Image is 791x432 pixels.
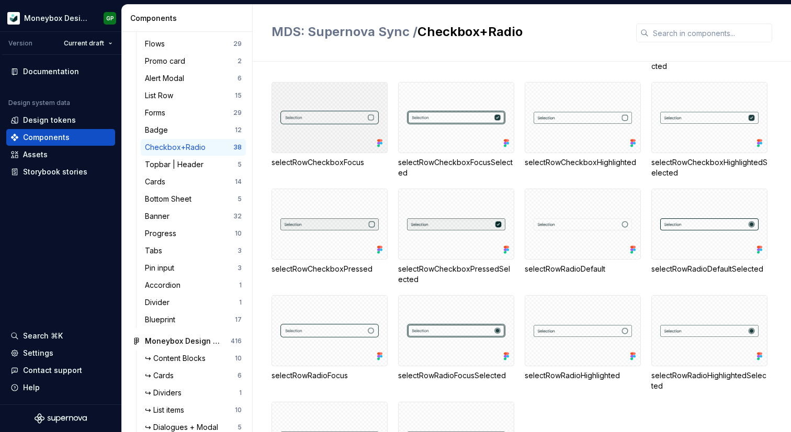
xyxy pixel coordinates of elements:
[145,388,186,398] div: ↪ Dividers
[145,314,179,325] div: Blueprint
[239,298,242,307] div: 1
[398,157,514,178] div: selectRowCheckboxFocusSelected
[272,24,624,40] h2: Checkbox+Radio
[398,82,514,178] div: selectRowCheckboxFocusSelected
[141,156,246,173] a: Topbar | Header5
[649,24,772,42] input: Search in components...
[106,14,114,22] div: GP
[145,90,177,101] div: List Row
[141,311,246,328] a: Blueprint17
[8,99,70,107] div: Design system data
[6,379,115,396] button: Help
[145,246,166,256] div: Tabs
[235,91,242,100] div: 15
[23,115,76,125] div: Design tokens
[145,177,169,187] div: Cards
[235,229,242,238] div: 10
[141,122,246,138] a: Badge12
[141,36,246,52] a: Flows29
[141,225,246,242] a: Progress10
[272,24,417,39] span: MDS: Supernova Sync /
[6,362,115,379] button: Contact support
[145,125,172,135] div: Badge
[7,12,20,25] img: 9de6ca4a-8ec4-4eed-b9a2-3d312393a40a.png
[141,191,246,207] a: Bottom Sheet5
[145,211,174,221] div: Banner
[525,189,641,285] div: selectRowRadioDefault
[272,157,388,168] div: selectRowCheckboxFocus
[23,167,87,177] div: Storybook stories
[145,159,208,170] div: Topbar | Header
[141,242,246,259] a: Tabs3
[145,297,174,308] div: Divider
[141,70,246,87] a: Alert Modal6
[525,370,641,381] div: selectRowRadioHighlighted
[235,126,242,134] div: 12
[235,178,242,186] div: 14
[272,189,388,285] div: selectRowCheckboxPressed
[145,405,188,415] div: ↪ List items
[145,370,178,381] div: ↪ Cards
[272,264,388,274] div: selectRowCheckboxPressed
[141,402,246,418] a: ↪ List items10
[6,112,115,129] a: Design tokens
[8,39,32,48] div: Version
[141,208,246,225] a: Banner32
[59,36,117,51] button: Current draft
[6,146,115,163] a: Assets
[238,74,242,83] div: 6
[141,173,246,190] a: Cards14
[64,39,104,48] span: Current draft
[651,189,767,285] div: selectRowRadioDefaultSelected
[145,142,210,153] div: Checkbox+Radio
[233,109,242,117] div: 29
[145,73,188,84] div: Alert Modal
[145,39,169,49] div: Flows
[141,139,246,156] a: Checkbox+Radio38
[651,82,767,178] div: selectRowCheckboxHighlightedSelected
[145,56,189,66] div: Promo card
[233,40,242,48] div: 29
[128,333,246,349] a: Moneybox Design System416
[145,280,185,290] div: Accordion
[23,348,53,358] div: Settings
[239,281,242,289] div: 1
[6,164,115,180] a: Storybook stories
[651,157,767,178] div: selectRowCheckboxHighlightedSelected
[272,370,388,381] div: selectRowRadioFocus
[145,108,169,118] div: Forms
[651,370,767,391] div: selectRowRadioHighlightedSelected
[6,345,115,361] a: Settings
[233,143,242,151] div: 38
[6,328,115,344] button: Search ⌘K
[238,160,242,169] div: 5
[141,367,246,384] a: ↪ Cards6
[145,263,178,273] div: Pin input
[141,277,246,294] a: Accordion1
[23,331,63,341] div: Search ⌘K
[238,264,242,272] div: 3
[238,57,242,65] div: 2
[23,149,48,160] div: Assets
[145,228,180,239] div: Progress
[235,406,242,414] div: 10
[238,423,242,431] div: 5
[130,13,248,24] div: Components
[272,82,388,178] div: selectRowCheckboxFocus
[35,413,87,424] a: Supernova Logo
[141,294,246,311] a: Divider1
[398,295,514,391] div: selectRowRadioFocusSelected
[145,353,210,364] div: ↪ Content Blocks
[651,264,767,274] div: selectRowRadioDefaultSelected
[398,189,514,285] div: selectRowCheckboxPressedSelected
[525,295,641,391] div: selectRowRadioHighlighted
[239,389,242,397] div: 1
[272,295,388,391] div: selectRowRadioFocus
[525,157,641,168] div: selectRowCheckboxHighlighted
[145,194,196,204] div: Bottom Sheet
[141,350,246,367] a: ↪ Content Blocks10
[141,384,246,401] a: ↪ Dividers1
[238,195,242,203] div: 5
[651,295,767,391] div: selectRowRadioHighlightedSelected
[398,370,514,381] div: selectRowRadioFocusSelected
